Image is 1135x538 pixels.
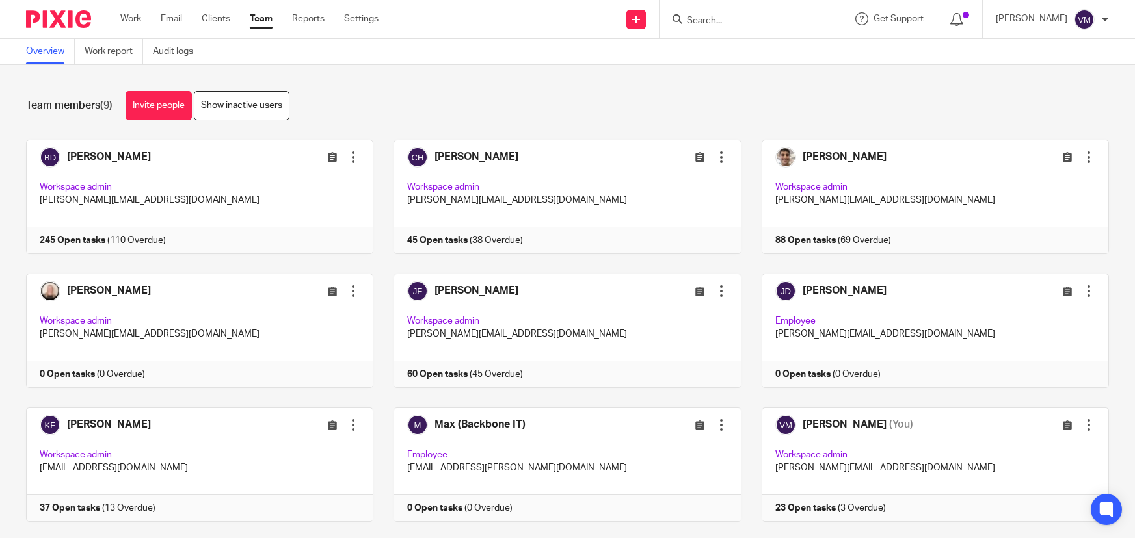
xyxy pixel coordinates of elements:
[120,12,141,25] a: Work
[292,12,325,25] a: Reports
[250,12,273,25] a: Team
[996,12,1067,25] p: [PERSON_NAME]
[874,14,924,23] span: Get Support
[344,12,379,25] a: Settings
[1074,9,1095,30] img: svg%3E
[26,10,91,28] img: Pixie
[202,12,230,25] a: Clients
[126,91,192,120] a: Invite people
[26,39,75,64] a: Overview
[686,16,803,27] input: Search
[85,39,143,64] a: Work report
[100,100,113,110] span: (9)
[26,99,113,112] h1: Team members
[194,91,289,120] a: Show inactive users
[161,12,182,25] a: Email
[153,39,203,64] a: Audit logs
